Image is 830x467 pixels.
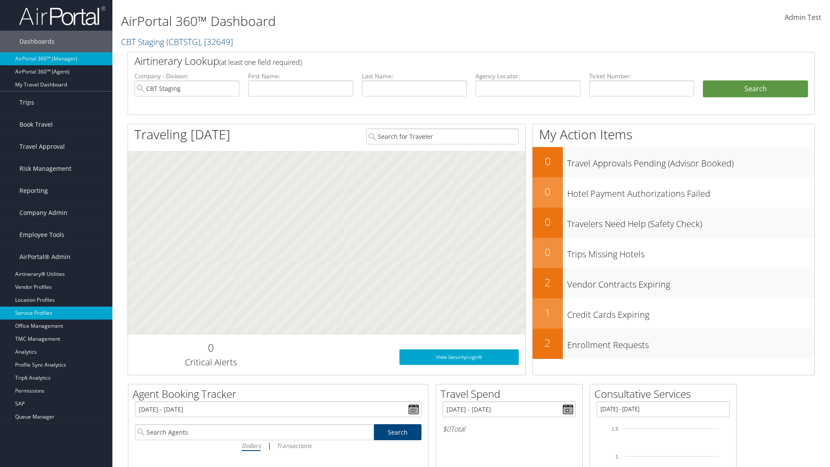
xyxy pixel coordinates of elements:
span: Trips [19,92,34,113]
label: Last Name: [362,72,467,80]
a: 1Credit Cards Expiring [533,298,814,329]
h2: 2 [533,336,563,350]
h2: 0 [134,340,287,355]
a: 2Enrollment Requests [533,329,814,359]
a: Search [374,424,422,440]
img: airportal-logo.png [19,6,105,26]
h2: Travel Spend [441,387,582,401]
h1: My Action Items [533,125,814,144]
a: View SecurityLogic® [399,349,519,365]
h3: Hotel Payment Authorizations Failed [567,183,814,200]
h3: Critical Alerts [134,356,287,368]
h2: 1 [533,305,563,320]
span: Risk Management [19,158,71,179]
h2: Consultative Services [594,387,736,401]
a: Admin Test [785,4,821,31]
h3: Travelers Need Help (Safety Check) [567,214,814,230]
span: Book Travel [19,114,53,135]
h2: 0 [533,214,563,229]
label: Ticket Number: [589,72,694,80]
i: Dollars [242,441,261,450]
h3: Credit Cards Expiring [567,304,814,321]
tspan: 1.5 [612,426,618,432]
span: Dashboards [19,31,54,52]
span: $0 [443,424,450,434]
h2: Agent Booking Tracker [133,387,428,401]
a: 0Hotel Payment Authorizations Failed [533,177,814,208]
span: ( CBTSTG ) [166,36,200,48]
h2: 0 [533,154,563,169]
label: Agency Locator: [476,72,581,80]
h6: Total [443,424,576,434]
span: (at least one field required) [219,58,302,67]
label: First Name: [248,72,353,80]
a: 0Travel Approvals Pending (Advisor Booked) [533,147,814,177]
a: 2Vendor Contracts Expiring [533,268,814,298]
label: Company - Division: [134,72,239,80]
span: Company Admin [19,202,67,224]
h3: Enrollment Requests [567,335,814,351]
span: AirPortal® Admin [19,246,70,268]
span: , [ 32649 ] [200,36,233,48]
span: Admin Test [785,13,821,22]
h1: Traveling [DATE] [134,125,230,144]
span: Travel Approval [19,136,65,157]
span: Employee Tools [19,224,64,246]
a: 0Travelers Need Help (Safety Check) [533,208,814,238]
h3: Trips Missing Hotels [567,244,814,260]
a: 0Trips Missing Hotels [533,238,814,268]
tspan: 1 [616,454,618,459]
h3: Vendor Contracts Expiring [567,274,814,291]
h3: Travel Approvals Pending (Advisor Booked) [567,153,814,170]
input: Search Agents [135,424,373,440]
h1: AirPortal 360™ Dashboard [121,12,588,30]
span: Reporting [19,180,48,202]
a: CBT Staging [121,36,233,48]
button: Search [703,80,808,98]
h2: Airtinerary Lookup [134,54,751,68]
input: Search for Traveler [366,128,519,144]
i: Transactions [277,441,311,450]
h2: 2 [533,275,563,290]
div: | [135,440,421,451]
h2: 0 [533,245,563,259]
h2: 0 [533,184,563,199]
